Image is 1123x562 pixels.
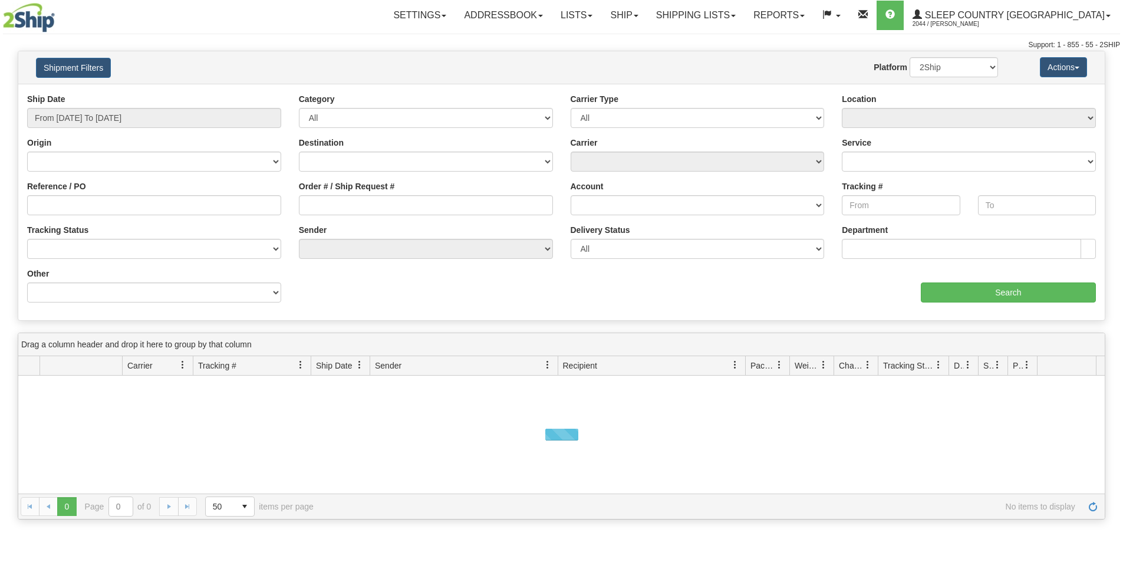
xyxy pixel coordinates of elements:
a: Reports [745,1,814,30]
a: Shipping lists [647,1,745,30]
label: Sender [299,224,327,236]
span: Packages [750,360,775,372]
span: Tracking # [198,360,236,372]
label: Service [842,137,871,149]
span: Shipment Issues [983,360,993,372]
div: Support: 1 - 855 - 55 - 2SHIP [3,40,1120,50]
label: Tracking Status [27,224,88,236]
label: Carrier Type [571,93,618,105]
a: Tracking # filter column settings [291,355,311,375]
a: Lists [552,1,601,30]
label: Ship Date [27,93,65,105]
label: Location [842,93,876,105]
a: Charge filter column settings [858,355,878,375]
label: Origin [27,137,51,149]
input: To [978,195,1096,215]
label: Order # / Ship Request # [299,180,395,192]
a: Weight filter column settings [814,355,834,375]
a: Sleep Country [GEOGRAPHIC_DATA] 2044 / [PERSON_NAME] [904,1,1119,30]
span: Page of 0 [85,497,152,517]
span: Ship Date [316,360,352,372]
span: No items to display [330,502,1075,511]
a: Packages filter column settings [769,355,789,375]
a: Pickup Status filter column settings [1017,355,1037,375]
span: Tracking Status [883,360,934,372]
label: Tracking # [842,180,882,192]
span: Pickup Status [1013,360,1023,372]
span: Sender [375,360,401,372]
a: Ship [601,1,647,30]
span: 50 [213,501,228,512]
label: Destination [299,137,344,149]
button: Shipment Filters [36,58,111,78]
a: Refresh [1084,497,1102,516]
div: grid grouping header [18,333,1105,356]
a: Addressbook [455,1,552,30]
a: Sender filter column settings [538,355,558,375]
label: Reference / PO [27,180,86,192]
span: select [235,497,254,516]
a: Ship Date filter column settings [350,355,370,375]
label: Delivery Status [571,224,630,236]
span: Charge [839,360,864,372]
span: Carrier [127,360,153,372]
span: Sleep Country [GEOGRAPHIC_DATA] [922,10,1105,20]
a: Delivery Status filter column settings [958,355,978,375]
button: Actions [1040,57,1087,77]
a: Recipient filter column settings [725,355,745,375]
span: Recipient [563,360,597,372]
label: Carrier [571,137,598,149]
input: From [842,195,960,215]
label: Other [27,268,49,280]
label: Department [842,224,888,236]
input: Search [921,282,1096,303]
span: Page 0 [57,497,76,516]
label: Category [299,93,335,105]
span: 2044 / [PERSON_NAME] [913,18,1001,30]
a: Carrier filter column settings [173,355,193,375]
a: Settings [384,1,455,30]
span: items per page [205,497,314,517]
img: logo2044.jpg [3,3,55,32]
a: Shipment Issues filter column settings [987,355,1007,375]
a: Tracking Status filter column settings [928,355,949,375]
label: Platform [874,61,907,73]
span: Weight [795,360,819,372]
label: Account [571,180,604,192]
span: Page sizes drop down [205,497,255,517]
span: Delivery Status [954,360,964,372]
